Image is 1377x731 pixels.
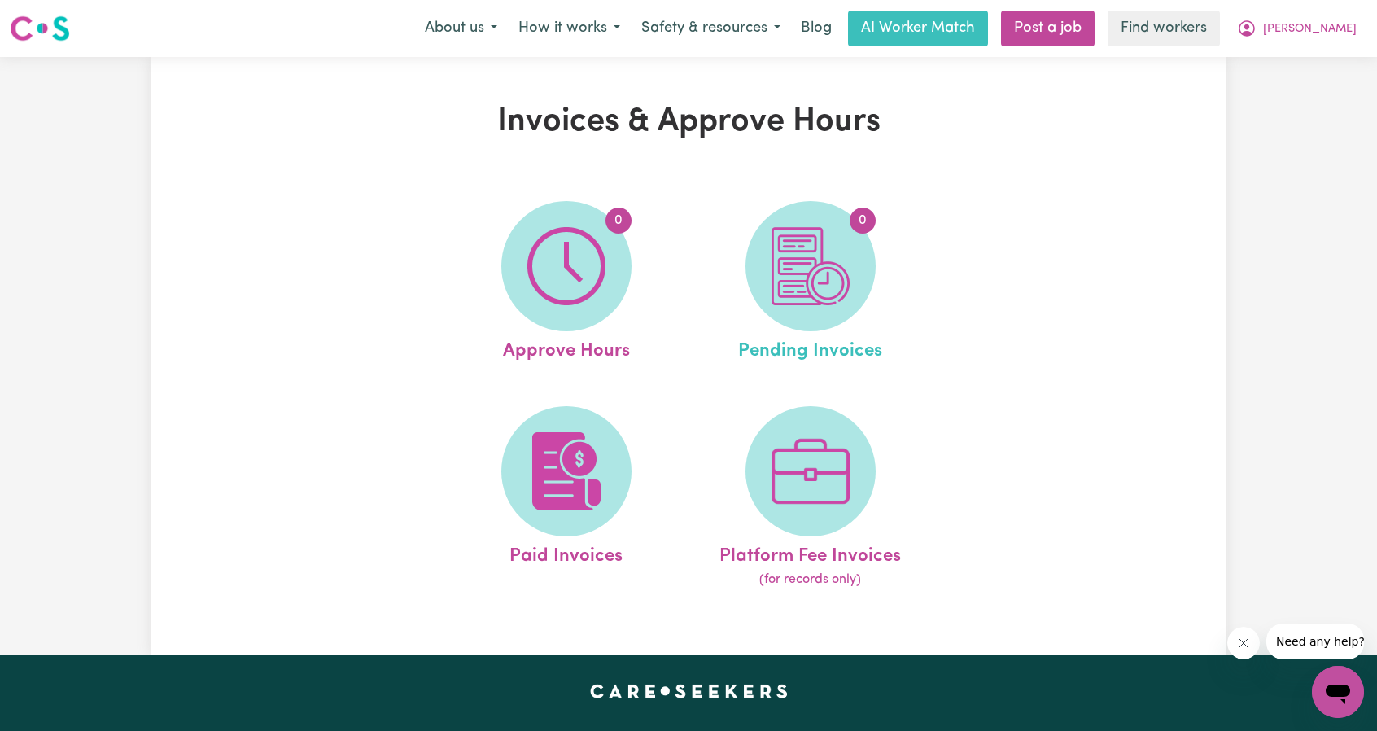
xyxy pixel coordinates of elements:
a: Platform Fee Invoices(for records only) [693,406,928,590]
h1: Invoices & Approve Hours [340,103,1037,142]
a: Careseekers logo [10,10,70,47]
a: Blog [791,11,841,46]
iframe: Button to launch messaging window [1312,666,1364,718]
button: About us [414,11,508,46]
a: Pending Invoices [693,201,928,365]
button: My Account [1226,11,1367,46]
a: Paid Invoices [449,406,684,590]
span: Need any help? [10,11,98,24]
img: Careseekers logo [10,14,70,43]
a: Post a job [1001,11,1095,46]
button: Safety & resources [631,11,791,46]
a: Approve Hours [449,201,684,365]
iframe: Message from company [1266,624,1364,659]
span: 0 [850,208,876,234]
a: Find workers [1108,11,1220,46]
button: How it works [508,11,631,46]
span: (for records only) [759,570,861,589]
span: [PERSON_NAME] [1263,20,1357,38]
a: Careseekers home page [590,685,788,698]
span: Pending Invoices [738,331,882,365]
iframe: Close message [1227,627,1260,659]
a: AI Worker Match [848,11,988,46]
span: 0 [605,208,632,234]
span: Platform Fee Invoices [719,536,901,571]
span: Approve Hours [503,331,630,365]
span: Paid Invoices [509,536,623,571]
